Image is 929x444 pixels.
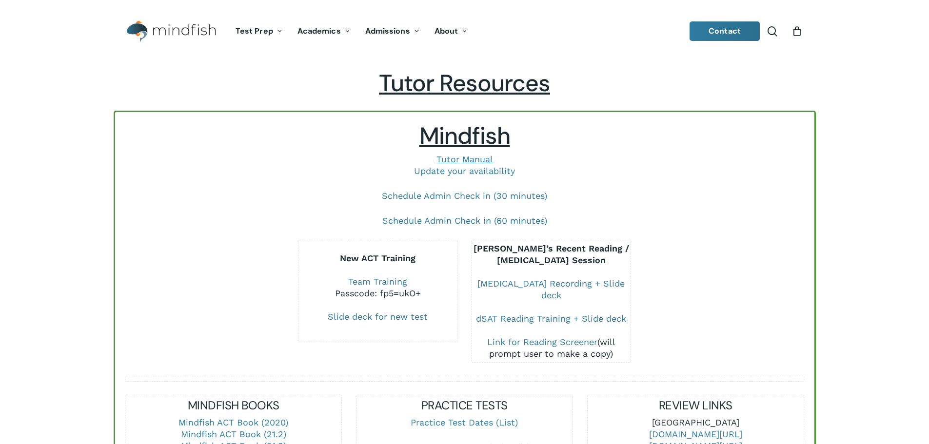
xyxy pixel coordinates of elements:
[792,26,803,37] a: Cart
[588,398,804,413] h5: REVIEW LINKS
[298,288,457,299] div: Passcode: fp5=ukO+
[419,120,510,151] span: Mindfish
[427,27,475,36] a: About
[476,313,626,324] a: dSAT Reading Training + Slide deck
[297,26,341,36] span: Academics
[474,243,629,265] b: [PERSON_NAME]’s Recent Reading / [MEDICAL_DATA] Session
[228,13,475,50] nav: Main Menu
[290,27,358,36] a: Academics
[435,26,458,36] span: About
[114,13,816,50] header: Main Menu
[709,26,741,36] span: Contact
[690,21,760,41] a: Contact
[477,278,625,300] a: [MEDICAL_DATA] Recording + Slide deck
[472,336,631,360] div: (will prompt user to make a copy)
[382,215,547,226] a: Schedule Admin Check in (60 minutes)
[356,398,573,413] h5: PRACTICE TESTS
[125,398,341,413] h5: MINDFISH BOOKS
[649,429,742,439] a: [DOMAIN_NAME][URL]
[365,26,410,36] span: Admissions
[487,337,597,347] a: Link for Reading Screener
[181,429,286,439] a: Mindfish ACT Book (21.2)
[236,26,273,36] span: Test Prep
[228,27,290,36] a: Test Prep
[178,417,288,427] a: Mindfish ACT Book (2020)
[348,276,407,287] a: Team Training
[436,154,493,164] a: Tutor Manual
[340,253,415,263] b: New ACT Training
[382,191,547,201] a: Schedule Admin Check in (30 minutes)
[328,311,428,322] a: Slide deck for new test
[379,68,550,98] span: Tutor Resources
[411,417,518,427] a: Practice Test Dates (List)
[414,166,515,176] a: Update your availability
[358,27,427,36] a: Admissions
